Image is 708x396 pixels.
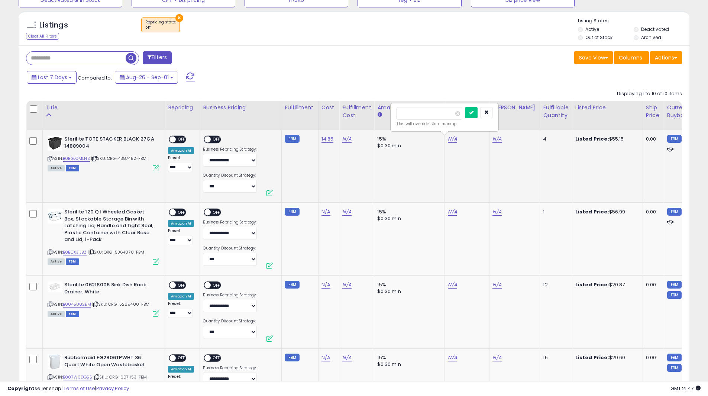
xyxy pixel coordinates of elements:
[66,258,79,265] span: FBM
[342,208,351,216] a: N/A
[492,281,501,289] a: N/A
[88,249,145,255] span: | SKU: ORG-5364070-FBM
[48,354,62,369] img: 21exyTTRWaL._SL40_.jpg
[641,34,661,41] label: Archived
[48,258,65,265] span: All listings currently available for purchase on Amazon
[92,301,150,307] span: | SKU: ORG-5289400-FBM
[7,385,129,392] div: seller snap | |
[176,282,188,289] span: OFF
[211,136,223,143] span: OFF
[575,354,609,361] b: Listed Price:
[211,209,223,216] span: OFF
[585,26,599,32] label: Active
[670,385,701,392] span: 2025-09-9 21:47 GMT
[448,354,457,361] a: N/A
[285,354,299,361] small: FBM
[377,142,439,149] div: $0.30 min
[377,104,442,112] div: Amazon Fees
[667,354,682,361] small: FBM
[48,311,65,317] span: All listings currently available for purchase on Amazon
[64,354,155,370] b: Rubbermaid FG2806TPWHT 36 Quart White Open Wastebasket
[667,104,705,119] div: Current Buybox Price
[342,135,351,143] a: N/A
[578,17,689,25] p: Listing States:
[66,165,79,171] span: FBM
[575,208,609,215] b: Listed Price:
[176,355,188,361] span: OFF
[377,361,439,368] div: $0.30 min
[203,293,257,298] label: Business Repricing Strategy:
[575,136,637,142] div: $55.15
[543,354,566,361] div: 15
[448,208,457,216] a: N/A
[667,291,682,299] small: FBM
[168,293,194,300] div: Amazon AI
[575,281,637,288] div: $20.87
[91,155,147,161] span: | SKU: ORG-4387452-FBM
[575,281,609,288] b: Listed Price:
[64,281,155,297] b: Sterilite 06218006 Sink Dish Rack Drainer, White
[203,246,257,251] label: Quantity Discount Strategy:
[285,208,299,216] small: FBM
[492,354,501,361] a: N/A
[667,364,682,372] small: FBM
[96,385,129,392] a: Privacy Policy
[575,104,640,112] div: Listed Price
[396,120,493,128] div: This will override store markup
[66,311,79,317] span: FBM
[78,74,112,81] span: Compared to:
[667,135,682,143] small: FBM
[646,209,658,215] div: 0.00
[168,220,194,227] div: Amazon AI
[176,209,188,216] span: OFF
[646,104,661,119] div: Ship Price
[115,71,178,84] button: Aug-26 - Sep-01
[48,136,159,170] div: ASIN:
[492,208,501,216] a: N/A
[48,281,159,316] div: ASIN:
[575,209,637,215] div: $56.99
[38,74,67,81] span: Last 7 Days
[619,54,642,61] span: Columns
[168,147,194,154] div: Amazon AI
[377,354,439,361] div: 15%
[614,51,649,64] button: Columns
[377,288,439,295] div: $0.30 min
[203,104,278,112] div: Business Pricing
[7,385,35,392] strong: Copyright
[203,366,257,371] label: Business Repricing Strategy:
[64,209,155,245] b: Sterilite 120 Qt Wheeled Gasket Box, Stackable Storage Bin with Latching Lid, Handle and Tight Se...
[575,135,609,142] b: Listed Price:
[145,25,176,30] div: off
[46,104,162,112] div: Title
[26,33,59,40] div: Clear All Filters
[342,354,351,361] a: N/A
[646,136,658,142] div: 0.00
[63,301,91,308] a: B0045U82EM
[168,301,194,318] div: Preset:
[175,14,183,22] button: ×
[168,366,194,373] div: Amazon AI
[203,147,257,152] label: Business Repricing Strategy:
[585,34,612,41] label: Out of Stock
[321,104,336,112] div: Cost
[203,173,257,178] label: Quantity Discount Strategy:
[64,136,155,151] b: Sterilite TOTE STACKER BLACK 27GA 14889004
[646,281,658,288] div: 0.00
[285,281,299,289] small: FBM
[448,281,457,289] a: N/A
[27,71,77,84] button: Last 7 Days
[48,136,62,151] img: 31T34VU3gNL._SL40_.jpg
[650,51,682,64] button: Actions
[641,26,669,32] label: Deactivated
[168,228,194,245] div: Preset:
[377,209,439,215] div: 15%
[492,104,537,112] div: [PERSON_NAME]
[543,209,566,215] div: 1
[285,104,315,112] div: Fulfillment
[321,208,330,216] a: N/A
[377,112,382,118] small: Amazon Fees.
[543,104,569,119] div: Fulfillable Quantity
[617,90,682,97] div: Displaying 1 to 10 of 10 items
[492,135,501,143] a: N/A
